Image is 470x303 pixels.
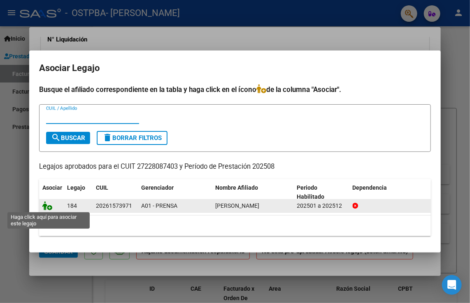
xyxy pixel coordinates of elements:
span: Asociar [42,184,62,191]
div: 20261573971 [96,201,132,211]
mat-icon: search [51,133,61,142]
mat-icon: delete [102,133,112,142]
span: Periodo Habilitado [297,184,325,200]
datatable-header-cell: Dependencia [349,179,431,206]
div: Open Intercom Messenger [442,275,462,295]
datatable-header-cell: Periodo Habilitado [294,179,349,206]
span: Nombre Afiliado [215,184,258,191]
h2: Asociar Legajo [39,60,431,76]
p: Legajos aprobados para el CUIT 27228087403 y Período de Prestación 202508 [39,162,431,172]
span: Borrar Filtros [102,134,162,142]
span: A01 - PRENSA [141,202,177,209]
span: CUIL [96,184,108,191]
div: 202501 a 202512 [297,201,346,211]
button: Borrar Filtros [97,131,168,145]
datatable-header-cell: Gerenciador [138,179,212,206]
datatable-header-cell: Asociar [39,179,64,206]
span: 184 [67,202,77,209]
button: Buscar [46,132,90,144]
h4: Busque el afiliado correspondiente en la tabla y haga click en el ícono de la columna "Asociar". [39,84,431,95]
datatable-header-cell: Nombre Afiliado [212,179,294,206]
datatable-header-cell: Legajo [64,179,93,206]
span: Buscar [51,134,85,142]
span: Gerenciador [141,184,174,191]
datatable-header-cell: CUIL [93,179,138,206]
span: Dependencia [353,184,387,191]
div: 1 registros [39,216,431,236]
span: ORTIZ NAHUEL EMILIANO [215,202,259,209]
span: Legajo [67,184,85,191]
